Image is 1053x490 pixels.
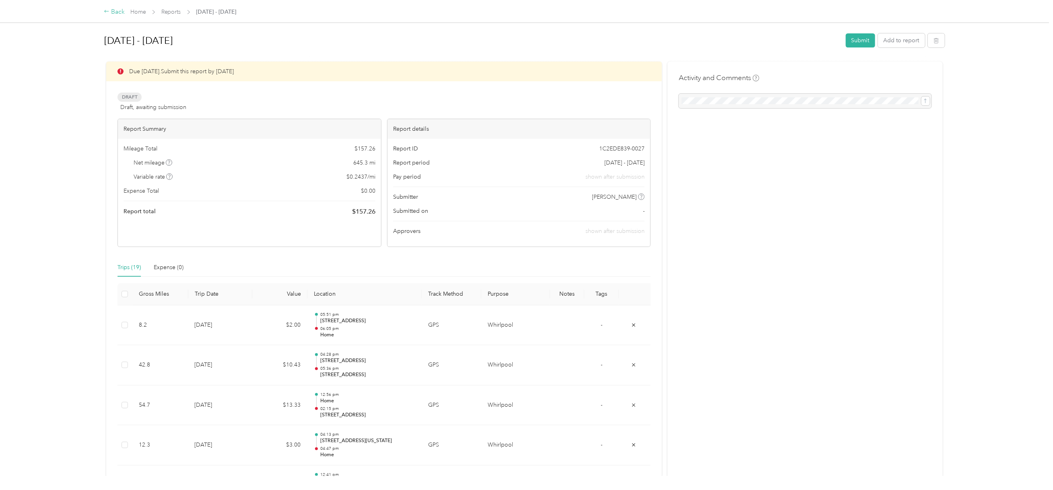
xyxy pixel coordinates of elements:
span: Variable rate [134,173,173,181]
h1: Sep 1 - 30, 2025 [104,31,840,50]
p: 12:56 pm [320,392,415,397]
span: 645.3 mi [353,159,375,167]
span: Report total [124,207,156,216]
span: Approvers [393,227,420,235]
td: $13.33 [252,385,307,426]
span: $ 157.26 [354,144,375,153]
p: 05:51 pm [320,312,415,317]
div: Due [DATE]. Submit this report by [DATE] [106,62,662,81]
p: 04:28 pm [320,352,415,357]
p: 05:36 pm [320,366,415,371]
td: $2.00 [252,305,307,346]
span: [DATE] - [DATE] [604,159,645,167]
td: $3.00 [252,425,307,465]
th: Track Method [422,283,481,305]
p: Home [320,331,415,339]
td: Whirlpool [481,305,550,346]
p: [STREET_ADDRESS] [320,412,415,419]
button: Submit [846,33,875,47]
p: 04:13 pm [320,432,415,437]
p: [STREET_ADDRESS] [320,357,415,364]
button: Add to report [878,33,925,47]
th: Notes [550,283,584,305]
span: Net mileage [134,159,173,167]
span: Submitted on [393,207,428,215]
h4: Activity and Comments [679,73,759,83]
span: Report period [393,159,430,167]
span: $ 0.2437 / mi [346,173,375,181]
span: - [601,441,602,448]
span: $ 157.26 [352,207,375,216]
td: 12.3 [132,425,188,465]
div: Report Summary [118,119,381,139]
td: GPS [422,425,481,465]
p: [STREET_ADDRESS] [320,317,415,325]
div: Trips (19) [117,263,141,272]
span: shown after submission [585,173,645,181]
td: [DATE] [188,385,252,426]
td: [DATE] [188,345,252,385]
span: Expense Total [124,187,159,195]
p: [STREET_ADDRESS] [320,371,415,379]
div: Report details [387,119,651,139]
a: Reports [161,8,181,15]
p: 12:41 pm [320,472,415,478]
span: [DATE] - [DATE] [196,8,237,16]
span: Report ID [393,144,418,153]
td: 8.2 [132,305,188,346]
th: Tags [584,283,618,305]
span: - [601,401,602,408]
td: 42.8 [132,345,188,385]
span: Mileage Total [124,144,157,153]
span: 1C2EDE839-0027 [599,144,645,153]
p: Home [320,397,415,405]
th: Location [307,283,422,305]
td: Whirlpool [481,345,550,385]
p: 02:15 pm [320,406,415,412]
td: [DATE] [188,425,252,465]
td: 54.7 [132,385,188,426]
th: Value [252,283,307,305]
td: Whirlpool [481,385,550,426]
span: $ 0.00 [361,187,375,195]
th: Gross Miles [132,283,188,305]
td: GPS [422,345,481,385]
p: 06:05 pm [320,326,415,331]
span: Draft, awaiting submission [120,103,186,111]
td: Whirlpool [481,425,550,465]
span: [PERSON_NAME] [592,193,637,201]
p: 04:47 pm [320,446,415,451]
th: Trip Date [188,283,252,305]
td: GPS [422,385,481,426]
span: Draft [117,93,142,102]
span: - [643,207,645,215]
span: shown after submission [585,228,645,235]
td: GPS [422,305,481,346]
td: $10.43 [252,345,307,385]
a: Home [130,8,146,15]
td: [DATE] [188,305,252,346]
span: Pay period [393,173,421,181]
div: Back [104,7,125,17]
iframe: Everlance-gr Chat Button Frame [1008,445,1053,490]
span: - [601,321,602,328]
th: Purpose [481,283,550,305]
p: Home [320,451,415,459]
p: [STREET_ADDRESS][US_STATE] [320,437,415,445]
span: - [601,361,602,368]
div: Expense (0) [154,263,183,272]
span: Submitter [393,193,418,201]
